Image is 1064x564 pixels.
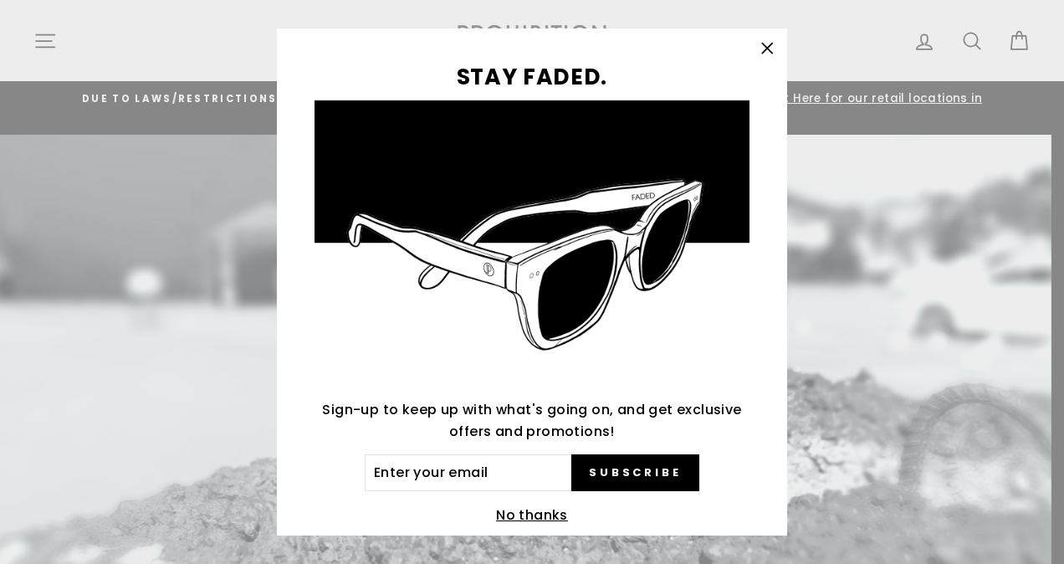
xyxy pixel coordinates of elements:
[491,504,573,527] button: No thanks
[571,454,699,491] button: Subscribe
[315,66,749,89] h3: STAY FADED.
[315,399,749,442] p: Sign-up to keep up with what's going on, and get exclusive offers and promotions!
[589,465,682,480] span: Subscribe
[365,454,571,491] input: Enter your email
